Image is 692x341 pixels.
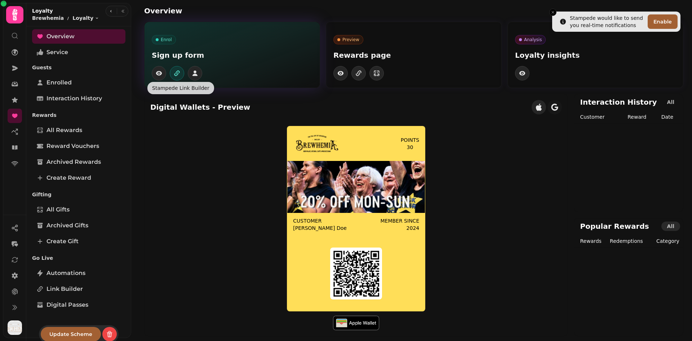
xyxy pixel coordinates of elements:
span: All Rewards [46,126,82,135]
p: Preview [342,37,359,43]
a: Digital Passes [32,298,125,312]
span: Archived Gifts [46,221,88,230]
img: apple wallet [333,316,379,330]
span: Link Builder [46,285,83,293]
p: Rewards [32,109,125,122]
span: Digital Passes [46,301,88,309]
p: Go Live [32,252,125,265]
span: Update Scheme [49,332,92,337]
p: Guests [32,61,125,74]
button: Close toast [549,9,556,16]
th: Reward [627,113,661,124]
a: Service [32,45,125,60]
p: [PERSON_NAME] Doe [293,224,347,232]
a: All Rewards [32,123,125,137]
a: Interaction History [32,91,125,106]
span: Overview [46,32,75,41]
button: All [661,222,680,231]
h2: Popular Rewards [580,221,649,231]
h2: Loyalty [32,7,99,14]
th: Date [661,113,683,124]
p: Brewhemia [32,14,64,22]
p: Enrol [161,37,172,43]
span: Create reward [46,174,91,182]
p: Analysis [524,37,542,43]
p: 2024 [407,224,420,232]
th: Category [653,237,683,248]
a: Create reward [32,171,125,185]
th: Customer [574,113,627,124]
p: Member since [380,217,419,224]
div: Stampede would like to send you real-time notifications [570,14,645,29]
p: points [401,136,420,144]
a: Enrolled [32,75,125,90]
img: qr-code.png [333,250,379,297]
h2: Interaction History [580,97,657,107]
nav: breadcrumb [32,14,99,22]
p: 30 [407,144,413,151]
button: All [661,97,680,107]
button: User avatar [6,320,23,335]
p: Loyalty insights [515,50,676,60]
h2: Overview [144,6,283,16]
span: All Gifts [46,205,70,214]
h2: Digital Wallets - Preview [150,102,250,112]
p: Rewards page [333,50,494,60]
span: Reward Vouchers [46,142,99,150]
a: Overview [32,29,125,44]
p: Customer [293,217,347,224]
span: Archived Rewards [46,158,101,166]
span: Enrolled [46,78,72,87]
th: Redemptions [609,237,653,248]
th: Rewards [574,237,609,248]
button: Enable [648,14,678,29]
img: header [296,135,338,152]
a: All Gifts [32,202,125,217]
a: Archived Rewards [32,155,125,169]
button: Loyalty [72,14,99,22]
p: Gifting [32,188,125,201]
img: User avatar [8,320,22,335]
span: Automations [46,269,85,277]
div: Stampede Link Builder [147,82,214,94]
span: All [667,100,674,105]
a: Automations [32,266,125,280]
a: Reward Vouchers [32,139,125,153]
a: Create Gift [32,234,125,249]
p: Sign up form [152,50,312,60]
a: Link Builder [32,282,125,296]
span: Create Gift [46,237,79,246]
span: All [667,224,674,229]
a: Archived Gifts [32,218,125,233]
span: Interaction History [46,94,102,103]
span: Service [46,48,68,57]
